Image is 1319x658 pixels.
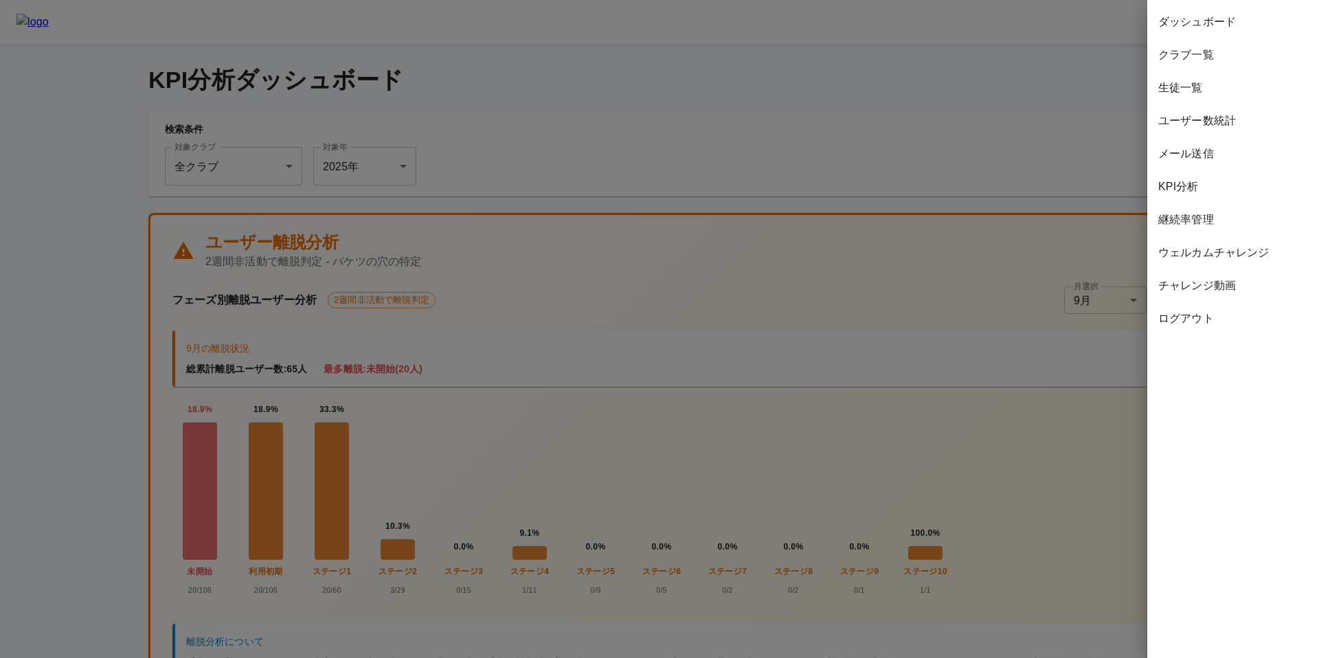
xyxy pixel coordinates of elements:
[1158,146,1308,162] span: メール送信
[1158,245,1308,261] span: ウェルカムチャレンジ
[1147,71,1319,104] div: 生徒一覧
[1147,269,1319,302] div: チャレンジ動画
[1147,5,1319,38] div: ダッシュボード
[1158,277,1308,294] span: チャレンジ動画
[1147,38,1319,71] div: クラブ一覧
[1147,302,1319,335] div: ログアウト
[1158,14,1308,30] span: ダッシュボード
[1147,170,1319,203] div: KPI分析
[1158,179,1308,195] span: KPI分析
[1147,203,1319,236] div: 継続率管理
[1158,212,1308,228] span: 継続率管理
[1147,137,1319,170] div: メール送信
[1158,113,1308,129] span: ユーザー数統計
[1158,47,1308,63] span: クラブ一覧
[1158,310,1308,327] span: ログアウト
[1158,80,1308,96] span: 生徒一覧
[1147,236,1319,269] div: ウェルカムチャレンジ
[1147,104,1319,137] div: ユーザー数統計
